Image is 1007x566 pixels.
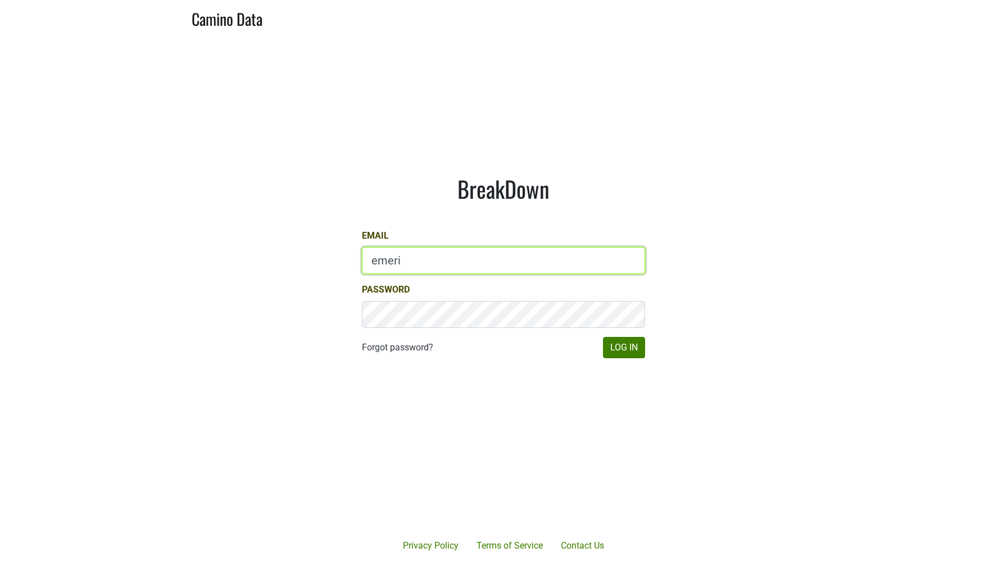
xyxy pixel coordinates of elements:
label: Email [362,229,389,243]
a: Camino Data [192,4,262,31]
a: Forgot password? [362,341,433,354]
a: Privacy Policy [394,535,468,557]
button: Log In [603,337,645,358]
a: Contact Us [552,535,613,557]
h1: BreakDown [362,175,645,202]
a: Terms of Service [468,535,552,557]
label: Password [362,283,410,296]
